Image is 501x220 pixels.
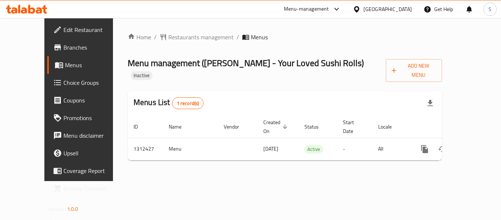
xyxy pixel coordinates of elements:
[224,122,249,131] span: Vendor
[372,138,410,160] td: All
[392,61,436,80] span: Add New Menu
[304,145,323,154] span: Active
[47,56,128,74] a: Menus
[128,33,442,42] nav: breadcrumb
[47,127,128,144] a: Menu disclaimer
[67,204,78,214] span: 1.0.0
[363,5,412,13] div: [GEOGRAPHIC_DATA]
[263,144,278,154] span: [DATE]
[134,97,204,109] h2: Menus List
[47,91,128,109] a: Coupons
[251,33,268,42] span: Menus
[134,122,147,131] span: ID
[489,5,491,13] span: S
[131,72,153,79] span: Inactive
[63,131,122,140] span: Menu disclaimer
[128,138,163,160] td: 1312427
[63,25,122,34] span: Edit Restaurant
[410,116,492,138] th: Actions
[378,122,401,131] span: Locale
[154,33,157,42] li: /
[416,140,434,158] button: more
[263,118,290,136] span: Created On
[386,59,442,82] button: Add New Menu
[172,100,204,107] span: 1 record(s)
[337,138,372,160] td: -
[47,162,128,180] a: Coverage Report
[128,33,151,42] a: Home
[168,33,234,42] span: Restaurants management
[163,138,218,160] td: Menu
[284,5,329,14] div: Menu-management
[131,71,153,80] div: Inactive
[63,43,122,52] span: Branches
[172,97,204,109] div: Total records count
[47,180,128,197] a: Grocery Checklist
[343,118,363,136] span: Start Date
[63,184,122,193] span: Grocery Checklist
[421,94,439,112] div: Export file
[47,144,128,162] a: Upsell
[63,113,122,122] span: Promotions
[237,33,239,42] li: /
[47,21,128,39] a: Edit Restaurant
[63,166,122,175] span: Coverage Report
[160,33,234,42] a: Restaurants management
[63,96,122,105] span: Coupons
[128,55,364,71] span: Menu management ( [PERSON_NAME] - Your Loved Sushi Rolls )
[128,116,492,161] table: enhanced table
[65,61,122,69] span: Menus
[434,140,451,158] button: Change Status
[63,149,122,158] span: Upsell
[304,145,323,154] div: Active
[63,78,122,87] span: Choice Groups
[48,204,66,214] span: Version:
[47,74,128,91] a: Choice Groups
[47,109,128,127] a: Promotions
[304,122,328,131] span: Status
[169,122,191,131] span: Name
[47,39,128,56] a: Branches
